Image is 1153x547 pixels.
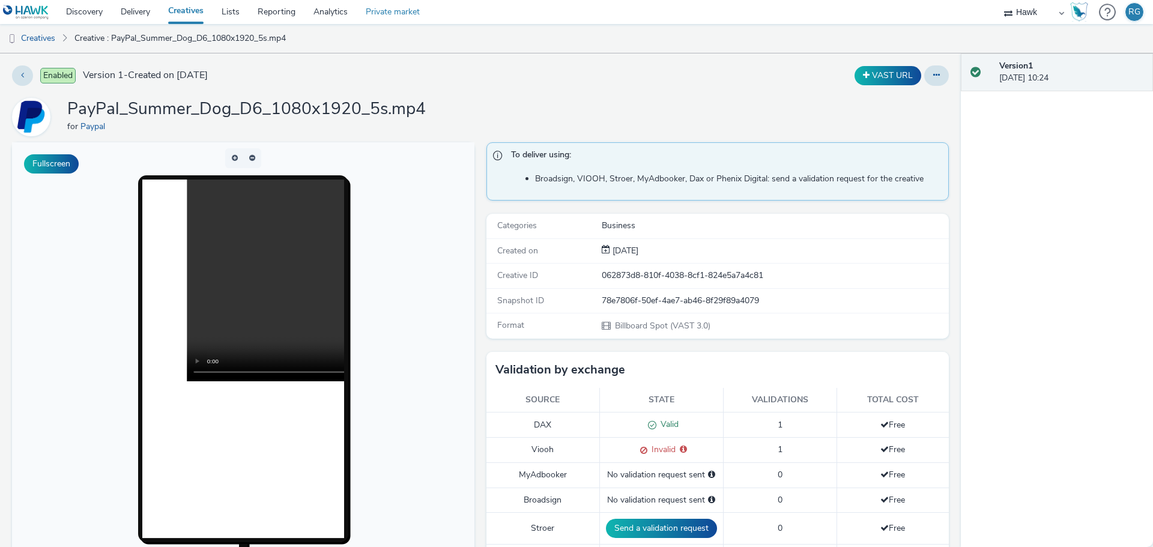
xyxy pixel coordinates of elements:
[708,494,715,506] div: Please select a deal below and click on Send to send a validation request to Broadsign.
[837,388,949,413] th: Total cost
[778,419,782,431] span: 1
[24,154,79,174] button: Fullscreen
[880,522,905,534] span: Free
[880,469,905,480] span: Free
[14,100,49,134] img: Paypal
[1070,2,1093,22] a: Hawk Academy
[880,494,905,506] span: Free
[610,245,638,256] span: [DATE]
[708,469,715,481] div: Please select a deal below and click on Send to send a validation request to MyAdbooker.
[486,463,599,488] td: MyAdbooker
[497,220,537,231] span: Categories
[1070,2,1088,22] img: Hawk Academy
[40,68,76,83] span: Enabled
[855,66,921,85] button: VAST URL
[486,438,599,463] td: Viooh
[67,121,80,132] span: for
[495,361,625,379] h3: Validation by exchange
[602,270,948,282] div: 062873d8-810f-4038-8cf1-824e5a7a4c81
[880,444,905,455] span: Free
[606,494,717,506] div: No validation request sent
[535,173,942,185] li: Broadsign, VIOOH, Stroer, MyAdbooker, Dax or Phenix Digital: send a validation request for the cr...
[511,149,936,165] span: To deliver using:
[6,33,18,45] img: dooh
[486,388,599,413] th: Source
[599,388,723,413] th: State
[606,519,717,538] button: Send a validation request
[497,319,524,331] span: Format
[497,295,544,306] span: Snapshot ID
[1128,3,1140,21] div: RG
[602,295,948,307] div: 78e7806f-50ef-4ae7-ab46-8f29f89a4079
[852,66,924,85] div: Duplicate the creative as a VAST URL
[12,111,55,122] a: Paypal
[606,469,717,481] div: No validation request sent
[497,270,538,281] span: Creative ID
[3,5,49,20] img: undefined Logo
[610,245,638,257] div: Creation 27 August 2025, 10:24
[68,24,292,53] a: Creative : PayPal_Summer_Dog_D6_1080x1920_5s.mp4
[67,98,426,121] h1: PayPal_Summer_Dog_D6_1080x1920_5s.mp4
[778,444,782,455] span: 1
[999,60,1143,85] div: [DATE] 10:24
[614,320,710,331] span: Billboard Spot (VAST 3.0)
[80,121,110,132] a: Paypal
[83,68,208,82] span: Version 1 - Created on [DATE]
[723,388,837,413] th: Validations
[497,245,538,256] span: Created on
[486,488,599,512] td: Broadsign
[778,469,782,480] span: 0
[486,512,599,544] td: Stroer
[647,444,676,455] span: Invalid
[880,419,905,431] span: Free
[999,60,1033,71] strong: Version 1
[656,419,679,430] span: Valid
[778,522,782,534] span: 0
[778,494,782,506] span: 0
[602,220,948,232] div: Business
[486,413,599,438] td: DAX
